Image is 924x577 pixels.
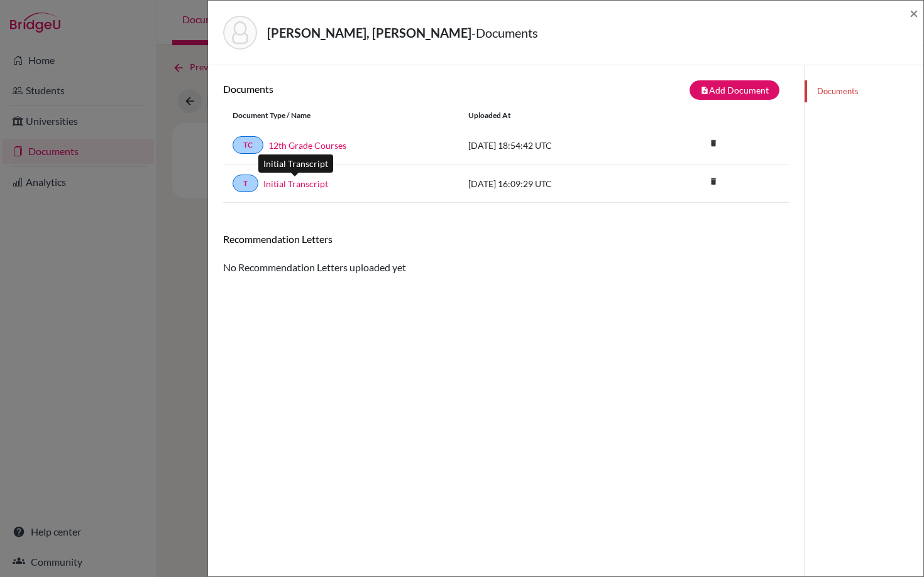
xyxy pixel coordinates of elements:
strong: [PERSON_NAME], [PERSON_NAME] [267,25,471,40]
h6: Documents [223,83,506,95]
i: note_add [700,86,709,95]
div: [DATE] 16:09:29 UTC [459,177,647,190]
a: TC [233,136,263,154]
i: delete [704,134,723,153]
a: delete [704,174,723,191]
button: Close [910,6,918,21]
div: Document Type / Name [223,110,459,121]
div: Initial Transcript [258,154,333,173]
a: Documents [805,80,923,102]
i: delete [704,172,723,191]
div: [DATE] 18:54:42 UTC [459,139,647,152]
button: note_addAdd Document [690,80,779,100]
a: delete [704,136,723,153]
div: No Recommendation Letters uploaded yet [223,233,789,275]
span: × [910,4,918,22]
span: - Documents [471,25,538,40]
a: T [233,175,258,192]
div: Uploaded at [459,110,647,121]
a: Initial Transcript [263,177,328,190]
a: 12th Grade Courses [268,139,346,152]
h6: Recommendation Letters [223,233,789,245]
